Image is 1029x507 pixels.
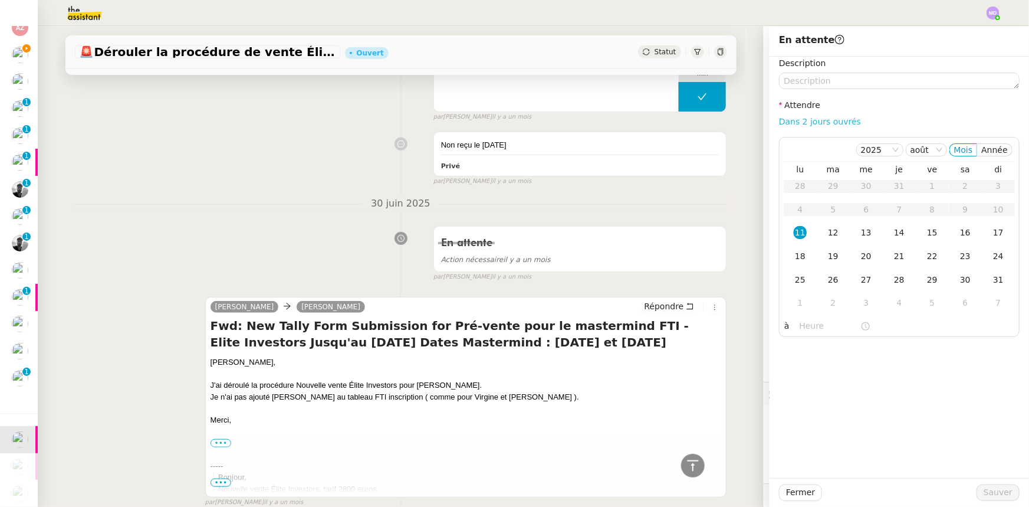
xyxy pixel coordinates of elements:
[12,100,28,117] img: users%2FEJPpscVToRMPJlyoRFUBjAA9eTy1%2Favatar%2F9e06dc73-415a-4367-bfb1-024442b6f19c
[893,226,906,239] div: 14
[784,292,817,315] td: 01/09/2025
[12,73,28,90] img: users%2FoU9mdHte1obU4mgbfL3mcCoP1F12%2Favatar%2F1be82a40-f611-465c-b415-bc30ec7e3527
[860,226,873,239] div: 13
[779,34,844,45] span: En attente
[926,273,939,286] div: 29
[12,370,28,387] img: users%2FHIWaaSoTa5U8ssS5t403NQMyZZE3%2Favatar%2Fa4be050e-05fa-4f28-bbe7-e7e8e4788720
[949,221,982,245] td: 16/08/2025
[12,459,28,475] img: users%2FDBF5gIzOT6MfpzgDQC7eMkIK8iA3%2Favatar%2Fd943ca6c-06ba-4e73-906b-d60e05e423d3
[22,179,31,187] nz-badge-sup: 1
[679,69,726,79] span: min
[949,164,982,175] th: sam.
[860,296,873,309] div: 3
[982,245,1015,269] td: 24/08/2025
[12,262,28,279] img: users%2FrssbVgR8pSYriYNmUDKzQX9syo02%2Favatar%2Fb215b948-7ecd-4adc-935c-e0e4aeaee93e
[827,273,840,286] div: 26
[492,112,531,122] span: il y a un mois
[211,380,722,391] div: J'ai déroulé la procédure Nouvelle vente Élite Investors pour [PERSON_NAME].
[211,479,232,487] span: •••
[22,125,31,133] nz-badge-sup: 1
[441,238,492,248] span: En attente
[817,292,850,315] td: 02/09/2025
[850,292,883,315] td: 03/09/2025
[433,221,453,230] span: false
[655,48,676,56] span: Statut
[12,485,28,502] img: users%2FDBF5gIzOT6MfpzgDQC7eMkIK8iA3%2Favatar%2Fd943ca6c-06ba-4e73-906b-d60e05e423d3
[211,391,722,403] div: Je n'ai pas ajouté [PERSON_NAME] au tableau FTI inscription ( comme pour Virgine et [PERSON_NAME] ).
[80,45,94,59] span: 🚨
[794,296,807,309] div: 1
[361,196,439,212] span: 30 juin 2025
[992,226,1005,239] div: 17
[992,273,1005,286] div: 31
[949,292,982,315] td: 06/09/2025
[992,296,1005,309] div: 7
[916,269,949,292] td: 29/08/2025
[12,154,28,171] img: users%2FSOpzwpywf0ff3GVMrjy6wZgYrbV2%2Favatar%2F1615313811401.jpeg
[357,50,384,57] div: Ouvert
[982,164,1015,175] th: dim.
[784,269,817,292] td: 25/08/2025
[784,319,790,333] span: à
[12,316,28,332] img: users%2FERVxZKLGxhVfG9TsREY0WEa9ok42%2Favatar%2Fportrait-563450-crop.jpg
[205,292,225,301] span: false
[211,439,232,447] label: •••
[433,126,453,136] span: false
[794,250,807,263] div: 18
[24,125,29,136] p: 1
[860,250,873,263] div: 20
[992,250,1005,263] div: 24
[800,319,860,333] input: Heure
[850,269,883,292] td: 27/08/2025
[817,164,850,175] th: mar.
[24,152,29,162] p: 1
[211,460,722,472] div: -----
[850,164,883,175] th: mer.
[926,250,939,263] div: 22
[779,117,861,126] a: Dans 2 jours ouvrés
[492,176,531,187] span: il y a un mois
[784,221,817,245] td: 11/08/2025
[24,287,29,297] p: 1
[215,303,274,311] span: [PERSON_NAME]
[768,389,916,398] span: 🕵️
[779,100,820,110] label: Attendre
[959,296,972,309] div: 6
[926,226,939,239] div: 15
[22,233,31,241] nz-badge-sup: 1
[12,19,28,36] img: svg
[80,46,336,58] span: Dérouler la procédure de vente Élite Investors
[794,226,807,239] div: 11
[916,245,949,269] td: 22/08/2025
[893,273,906,286] div: 28
[433,272,532,282] small: [PERSON_NAME]
[779,58,826,68] label: Description
[893,250,906,263] div: 21
[644,300,683,312] span: Répondre
[12,47,28,63] img: users%2F9mvJqJUvllffspLsQzytnd0Nt4c2%2Favatar%2F82da88e3-d90d-4e39-b37d-dcb7941179ae
[817,269,850,292] td: 26/08/2025
[949,269,982,292] td: 30/08/2025
[850,221,883,245] td: 13/08/2025
[916,164,949,175] th: ven.
[22,287,31,295] nz-badge-sup: 1
[218,472,721,483] div: Bonjour,
[861,144,899,156] nz-select-item: 2025
[768,490,805,500] span: 🧴
[987,6,1000,19] img: svg
[817,245,850,269] td: 19/08/2025
[764,484,1029,507] div: 🧴Autres
[297,302,365,312] a: [PERSON_NAME]
[883,221,916,245] td: 14/08/2025
[24,368,29,378] p: 1
[441,256,504,264] span: Action nécessaire
[883,164,916,175] th: jeu.
[959,226,972,239] div: 16
[893,296,906,309] div: 4
[211,414,722,426] div: Merci,
[24,206,29,217] p: 1
[22,152,31,160] nz-badge-sup: 1
[441,139,719,151] div: Non reçu le [DATE]
[982,292,1015,315] td: 07/09/2025
[12,181,28,198] img: ee3399b4-027e-46f8-8bb8-fca30cb6f74c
